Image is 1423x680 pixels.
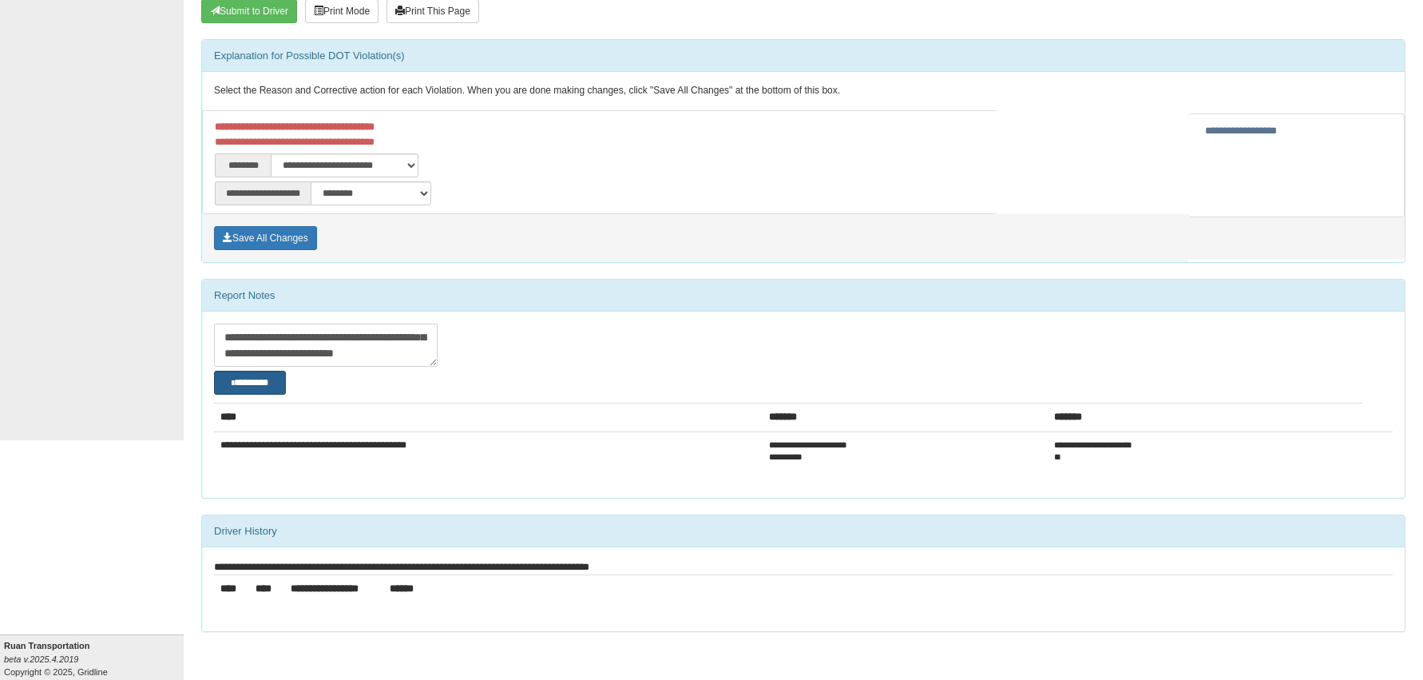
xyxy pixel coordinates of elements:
div: Copyright © 2025, Gridline [4,639,184,678]
button: Change Filter Options [214,371,286,395]
div: Report Notes [202,280,1405,312]
div: Driver History [202,515,1405,547]
div: Select the Reason and Corrective action for each Violation. When you are done making changes, cli... [202,72,1405,110]
i: beta v.2025.4.2019 [4,654,78,664]
button: Save [214,226,317,250]
div: Explanation for Possible DOT Violation(s) [202,40,1405,72]
b: Ruan Transportation [4,641,90,650]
